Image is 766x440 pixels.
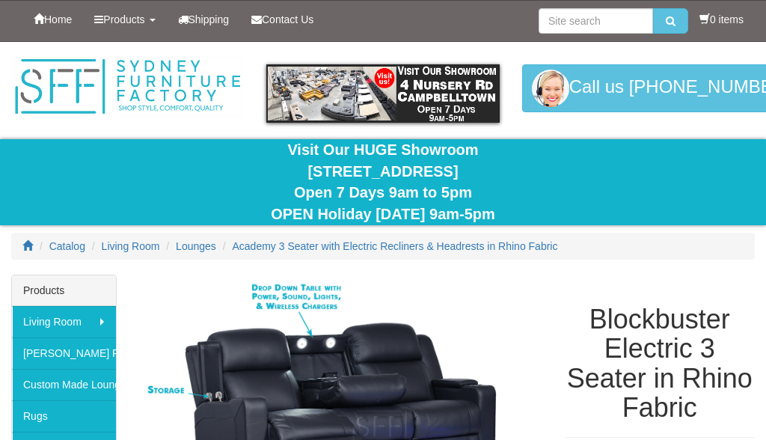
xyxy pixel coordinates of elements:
[189,13,230,25] span: Shipping
[167,1,241,38] a: Shipping
[49,240,85,252] a: Catalog
[262,13,313,25] span: Contact Us
[102,240,160,252] a: Living Room
[12,337,116,369] a: [PERSON_NAME] Furniture
[22,1,83,38] a: Home
[83,1,166,38] a: Products
[103,13,144,25] span: Products
[11,57,244,117] img: Sydney Furniture Factory
[44,13,72,25] span: Home
[539,8,653,34] input: Site search
[565,305,755,423] h1: Blockbuster Electric 3 Seater in Rhino Fabric
[12,400,116,432] a: Rugs
[12,275,116,306] div: Products
[12,306,116,337] a: Living Room
[233,240,558,252] a: Academy 3 Seater with Electric Recliners & Headrests in Rhino Fabric
[699,12,744,27] li: 0 items
[266,64,499,123] img: showroom.gif
[176,240,216,252] a: Lounges
[240,1,325,38] a: Contact Us
[12,369,116,400] a: Custom Made Lounges
[11,139,755,224] div: Visit Our HUGE Showroom [STREET_ADDRESS] Open 7 Days 9am to 5pm OPEN Holiday [DATE] 9am-5pm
